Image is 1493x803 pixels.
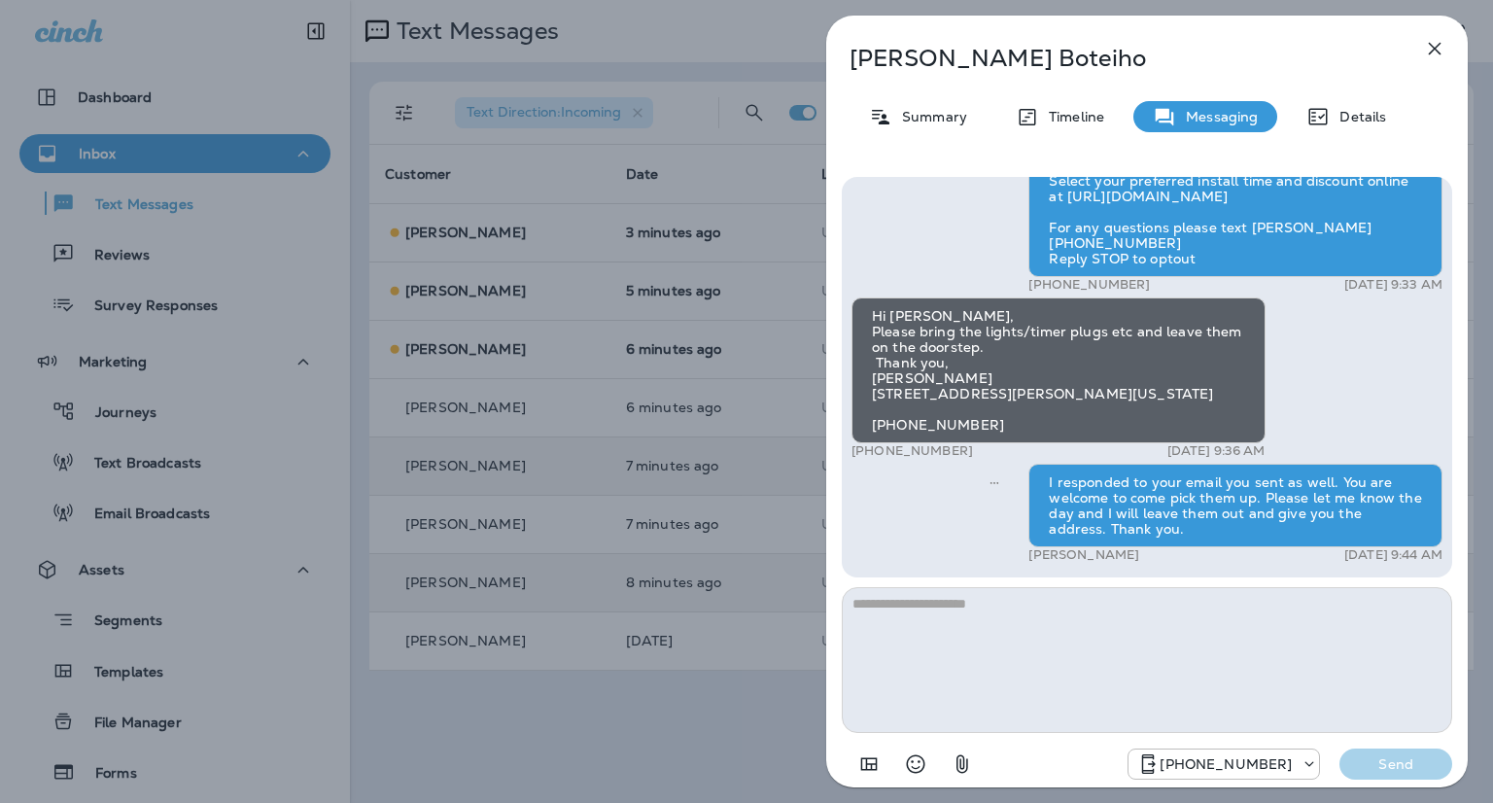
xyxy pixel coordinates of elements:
[1160,756,1292,772] p: [PHONE_NUMBER]
[1128,752,1319,776] div: +1 (385) 425-4963
[892,109,967,124] p: Summary
[1028,547,1139,563] p: [PERSON_NAME]
[851,443,973,459] p: [PHONE_NUMBER]
[1028,277,1150,293] p: [PHONE_NUMBER]
[851,297,1266,443] div: Hi [PERSON_NAME], Please bring the lights/timer plugs etc and leave them on the doorstep. Thank y...
[1344,277,1442,293] p: [DATE] 9:33 AM
[1167,443,1266,459] p: [DATE] 9:36 AM
[1344,547,1442,563] p: [DATE] 9:44 AM
[850,45,1380,72] p: [PERSON_NAME] Boteiho
[896,745,935,784] button: Select an emoji
[1028,78,1442,277] div: [PERSON_NAME] The holiday season is almost here! Let's start the season with some great discounts...
[1028,464,1442,547] div: I responded to your email you sent as well. You are welcome to come pick them up. Please let me k...
[1039,109,1104,124] p: Timeline
[990,472,999,490] span: Sent
[850,745,888,784] button: Add in a premade template
[1176,109,1258,124] p: Messaging
[1330,109,1386,124] p: Details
